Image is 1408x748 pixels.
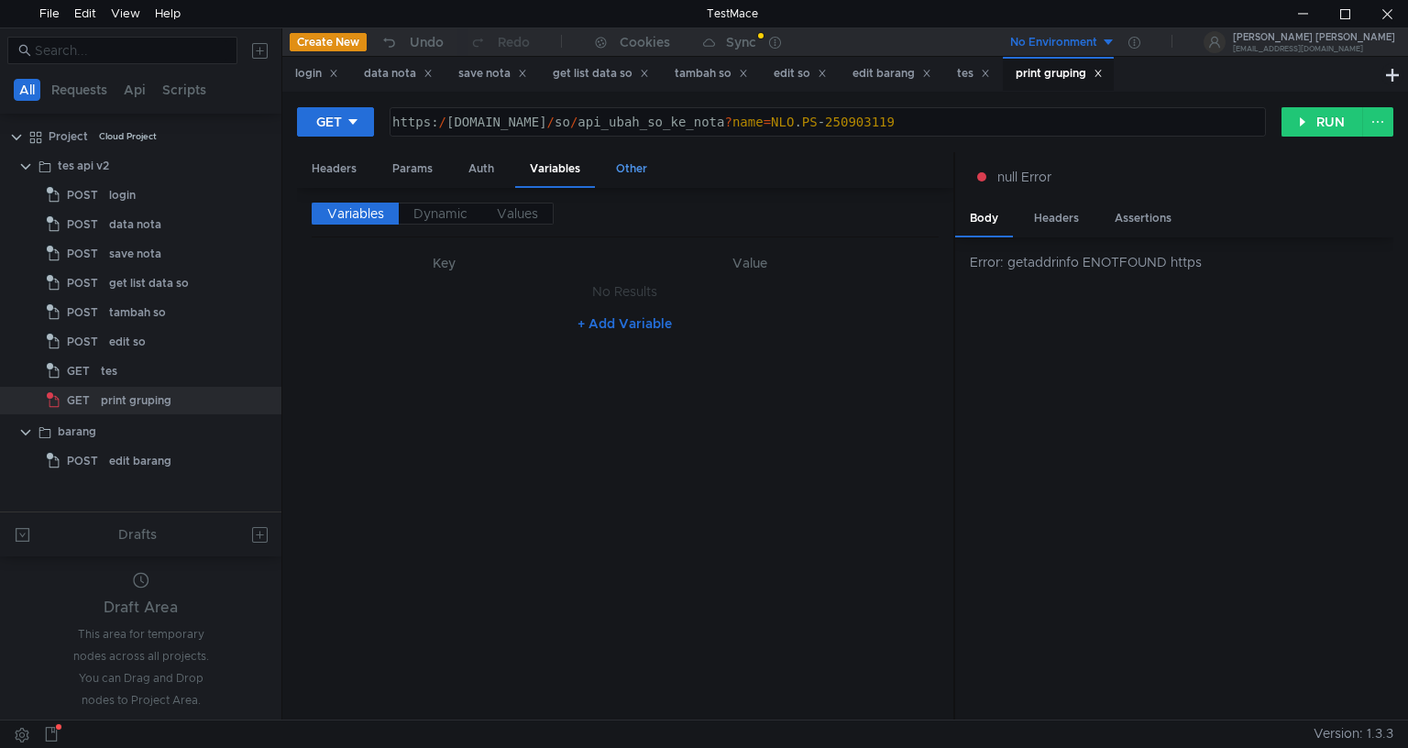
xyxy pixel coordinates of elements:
[1100,202,1186,236] div: Assertions
[620,31,670,53] div: Cookies
[592,283,657,300] nz-embed-empty: No Results
[297,152,371,186] div: Headers
[101,387,171,414] div: print gruping
[1019,202,1094,236] div: Headers
[109,447,171,475] div: edit barang
[1016,64,1103,83] div: print gruping
[67,387,90,414] span: GET
[1233,46,1395,52] div: [EMAIL_ADDRESS][DOMAIN_NAME]
[997,167,1051,187] span: null Error
[378,152,447,186] div: Params
[988,27,1116,57] button: No Environment
[67,328,98,356] span: POST
[970,252,1393,272] div: Error: getaddrinfo ENOTFOUND https
[67,181,98,209] span: POST
[157,79,212,101] button: Scripts
[413,205,467,222] span: Dynamic
[563,309,687,338] button: + Add Variable
[46,79,113,101] button: Requests
[14,79,40,101] button: All
[67,240,98,268] span: POST
[295,64,338,83] div: login
[410,31,444,53] div: Undo
[456,28,543,56] button: Redo
[109,328,146,356] div: edit so
[67,269,98,297] span: POST
[109,269,189,297] div: get list data so
[601,152,662,186] div: Other
[67,211,98,238] span: POST
[67,447,98,475] span: POST
[675,64,748,83] div: tambah so
[101,357,117,385] div: tes
[109,299,166,326] div: tambah so
[1233,33,1395,42] div: [PERSON_NAME] [PERSON_NAME]
[498,31,530,53] div: Redo
[497,205,538,222] span: Values
[1314,720,1393,747] span: Version: 1.3.3
[67,357,90,385] span: GET
[109,181,136,209] div: login
[454,152,509,186] div: Auth
[67,299,98,326] span: POST
[58,418,96,445] div: barang
[576,252,923,274] th: Value
[99,123,157,150] div: Cloud Project
[774,64,827,83] div: edit so
[1281,107,1363,137] button: RUN
[553,64,649,83] div: get list data so
[316,112,342,132] div: GET
[955,202,1013,237] div: Body
[1010,34,1097,51] div: No Environment
[327,205,384,222] span: Variables
[109,211,161,238] div: data nota
[109,240,161,268] div: save nota
[458,64,527,83] div: save nota
[118,523,157,545] div: Drafts
[364,64,433,83] div: data nota
[367,28,456,56] button: Undo
[297,107,374,137] button: GET
[957,64,990,83] div: tes
[852,64,931,83] div: edit barang
[726,36,756,49] div: Sync
[118,79,151,101] button: Api
[49,123,88,150] div: Project
[290,33,367,51] button: Create New
[58,152,109,180] div: tes api v2
[35,40,226,60] input: Search...
[312,252,576,274] th: Key
[515,152,595,188] div: Variables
